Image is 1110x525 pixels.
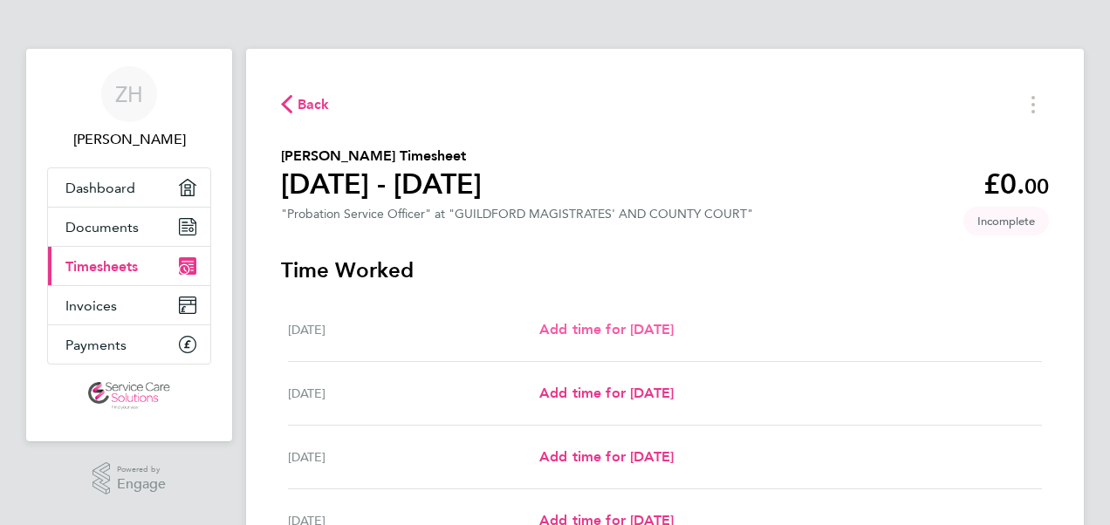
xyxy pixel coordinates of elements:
a: Powered byEngage [92,462,167,495]
app-decimal: £0. [983,167,1049,201]
span: Zahra Hassanali [47,129,211,150]
span: Back [298,94,330,115]
span: 00 [1024,174,1049,199]
a: Go to home page [47,382,211,410]
h2: [PERSON_NAME] Timesheet [281,146,482,167]
h1: [DATE] - [DATE] [281,167,482,201]
div: [DATE] [288,447,539,467]
span: Dashboard [65,180,135,196]
span: Add time for [DATE] [539,321,674,337]
div: [DATE] [288,319,539,340]
span: Documents [65,219,139,235]
span: ZH [115,83,143,106]
span: Add time for [DATE] [539,448,674,465]
img: servicecare-logo-retina.png [88,382,170,410]
span: Powered by [117,462,166,477]
div: [DATE] [288,383,539,404]
a: Dashboard [48,168,210,207]
a: Documents [48,208,210,246]
a: Add time for [DATE] [539,319,674,340]
a: ZH[PERSON_NAME] [47,66,211,150]
nav: Main navigation [26,49,232,441]
a: Invoices [48,286,210,324]
span: Invoices [65,297,117,314]
a: Add time for [DATE] [539,447,674,467]
span: Timesheets [65,258,138,275]
span: Engage [117,477,166,492]
span: This timesheet is Incomplete. [963,207,1049,235]
span: Add time for [DATE] [539,385,674,401]
button: Back [281,93,330,115]
button: Timesheets Menu [1017,91,1049,118]
a: Add time for [DATE] [539,383,674,404]
a: Payments [48,325,210,364]
h3: Time Worked [281,256,1049,284]
a: Timesheets [48,247,210,285]
span: Payments [65,337,127,353]
div: "Probation Service Officer" at "GUILDFORD MAGISTRATES' AND COUNTY COURT" [281,207,753,222]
